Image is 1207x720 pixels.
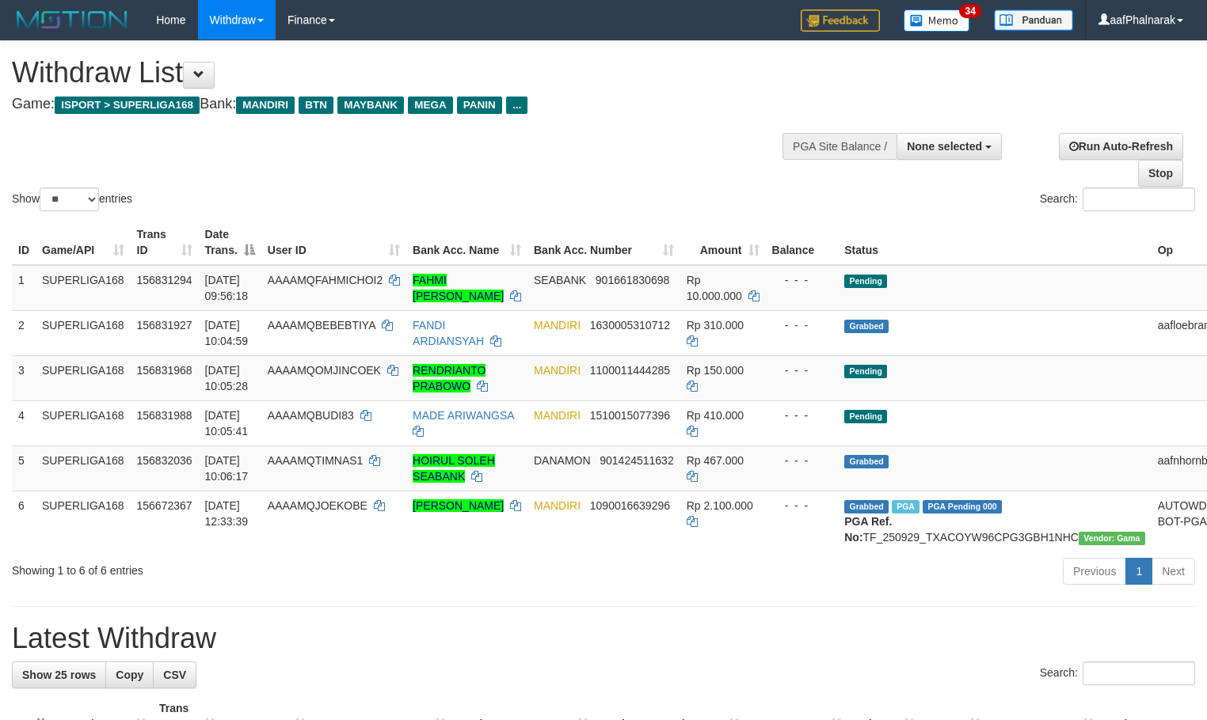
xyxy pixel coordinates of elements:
[36,220,131,265] th: Game/API: activate to sort column ascending
[36,445,131,491] td: SUPERLIGA168
[22,669,96,681] span: Show 25 rows
[12,188,132,211] label: Show entries
[590,364,670,377] span: Copy 1100011444285 to clipboard
[838,491,1151,551] td: TF_250929_TXACOYW96CPG3GBH1NHC
[904,9,970,32] img: Button%20Memo.svg
[261,220,406,265] th: User ID: activate to sort column ascending
[907,140,982,153] span: None selected
[413,499,504,512] a: [PERSON_NAME]
[590,499,670,512] span: Copy 1090016639296 to clipboard
[12,97,789,112] h4: Game: Bank:
[116,669,143,681] span: Copy
[413,409,514,422] a: MADE ARIWANGSA
[12,310,36,355] td: 2
[137,274,192,286] span: 156831294
[772,362,832,378] div: - - -
[1152,558,1195,585] a: Next
[205,319,249,347] span: [DATE] 10:04:59
[534,409,581,422] span: MANDIRI
[205,274,249,302] span: [DATE] 09:56:18
[687,319,744,332] span: Rp 310.000
[205,499,249,528] span: [DATE] 12:33:39
[413,319,484,347] a: FANDI ARDIANSYAH
[12,220,36,265] th: ID
[12,491,36,551] td: 6
[1083,661,1195,685] input: Search:
[687,364,744,377] span: Rp 150.000
[772,498,832,513] div: - - -
[268,499,367,512] span: AAAAMQJOEKOBE
[801,9,880,32] img: Feedback.jpg
[1040,661,1195,685] label: Search:
[1079,532,1145,545] span: Vendor URL: https://trx31.1velocity.biz
[153,661,196,688] a: CSV
[36,491,131,551] td: SUPERLIGA168
[12,8,132,32] img: MOTION_logo.png
[36,265,131,311] td: SUPERLIGA168
[892,500,920,513] span: Marked by aafsengchandara
[772,317,832,333] div: - - -
[205,454,249,483] span: [DATE] 10:06:17
[527,220,680,265] th: Bank Acc. Number: activate to sort column ascending
[268,454,364,467] span: AAAAMQTIMNAS1
[406,220,527,265] th: Bank Acc. Name: activate to sort column ascending
[838,220,1151,265] th: Status
[534,364,581,377] span: MANDIRI
[268,364,381,377] span: AAAAMQOMJINCOEK
[1040,188,1195,211] label: Search:
[687,454,744,467] span: Rp 467.000
[199,220,261,265] th: Date Trans.: activate to sort column descending
[844,410,887,423] span: Pending
[137,319,192,332] span: 156831927
[137,454,192,467] span: 156832036
[534,319,581,332] span: MANDIRI
[844,515,892,544] b: PGA Ref. No:
[680,220,766,265] th: Amount: activate to sort column ascending
[137,364,192,377] span: 156831968
[413,454,495,483] a: HOIRUL SOLEH SEABANK
[408,97,453,114] span: MEGA
[959,4,980,18] span: 34
[40,188,99,211] select: Showentries
[36,355,131,400] td: SUPERLIGA168
[772,272,832,288] div: - - -
[413,364,485,392] a: RENDRIANTO PRABOWO
[236,97,295,114] span: MANDIRI
[923,500,1002,513] span: PGA Pending
[844,275,887,288] span: Pending
[897,133,1002,160] button: None selected
[36,310,131,355] td: SUPERLIGA168
[1138,160,1183,187] a: Stop
[12,265,36,311] td: 1
[766,220,839,265] th: Balance
[844,365,887,378] span: Pending
[590,409,670,422] span: Copy 1510015077396 to clipboard
[268,274,383,286] span: AAAAMQFAHMICHOI2
[534,274,586,286] span: SEABANK
[687,274,742,302] span: Rp 10.000.000
[137,499,192,512] span: 156672367
[205,364,249,392] span: [DATE] 10:05:28
[772,407,832,423] div: - - -
[12,661,106,688] a: Show 25 rows
[131,220,199,265] th: Trans ID: activate to sort column ascending
[299,97,333,114] span: BTN
[12,400,36,445] td: 4
[600,454,673,467] span: Copy 901424511632 to clipboard
[534,499,581,512] span: MANDIRI
[687,499,753,512] span: Rp 2.100.000
[457,97,502,114] span: PANIN
[596,274,669,286] span: Copy 901661830698 to clipboard
[105,661,154,688] a: Copy
[844,455,889,468] span: Grabbed
[36,400,131,445] td: SUPERLIGA168
[782,133,897,160] div: PGA Site Balance /
[1059,133,1183,160] a: Run Auto-Refresh
[12,355,36,400] td: 3
[337,97,404,114] span: MAYBANK
[12,623,1195,654] h1: Latest Withdraw
[205,409,249,438] span: [DATE] 10:05:41
[1083,188,1195,211] input: Search:
[163,669,186,681] span: CSV
[590,319,670,332] span: Copy 1630005310712 to clipboard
